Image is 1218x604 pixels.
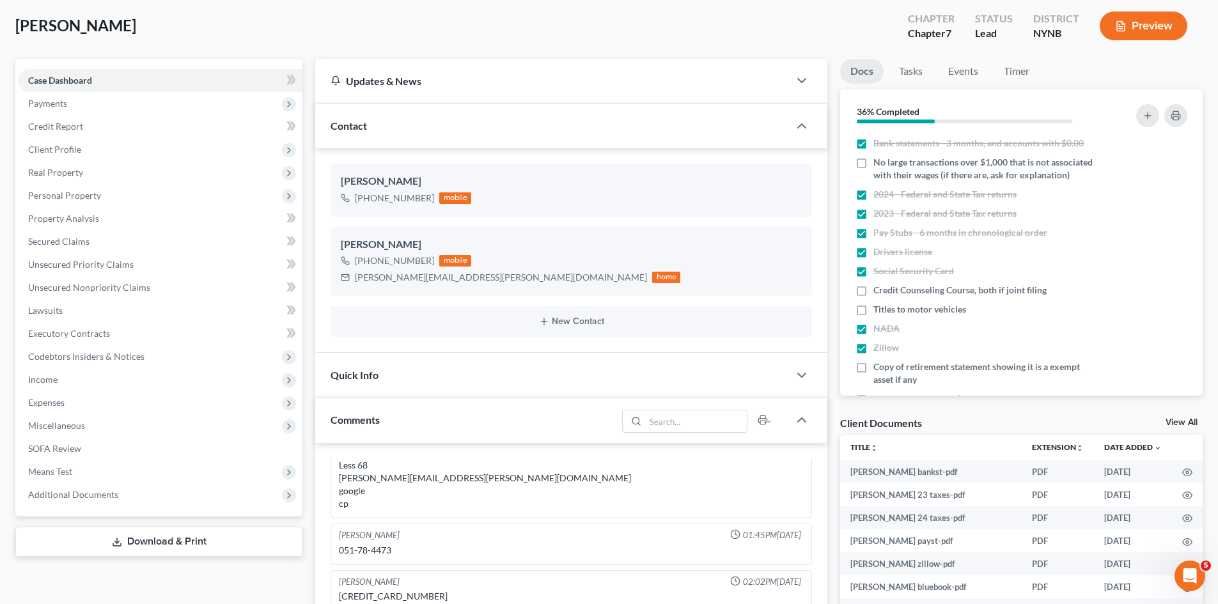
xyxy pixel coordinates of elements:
[339,544,804,557] div: 051-78-4473
[840,575,1022,598] td: [PERSON_NAME] bluebook-pdf
[743,529,801,541] span: 01:45PM[DATE]
[18,276,302,299] a: Unsecured Nonpriority Claims
[1022,529,1094,552] td: PDF
[1076,444,1084,452] i: unfold_more
[28,397,65,408] span: Expenses
[873,245,932,258] span: Drivers license
[1094,506,1172,529] td: [DATE]
[28,466,72,477] span: Means Test
[840,416,922,430] div: Client Documents
[873,341,899,354] span: Zillow
[646,410,747,432] input: Search...
[1175,561,1205,591] iframe: Intercom live chat
[341,237,802,252] div: [PERSON_NAME]
[873,392,1101,418] span: Additional Creditors (Medical, or Creditors not on Credit Report)
[28,167,83,178] span: Real Property
[28,443,81,454] span: SOFA Review
[1022,552,1094,575] td: PDF
[355,271,647,284] div: [PERSON_NAME][EMAIL_ADDRESS][PERSON_NAME][DOMAIN_NAME]
[850,442,878,452] a: Titleunfold_more
[873,137,1084,150] span: Bank statements - 3 months, and accounts with $0.00
[840,483,1022,506] td: [PERSON_NAME] 23 taxes-pdf
[28,213,99,224] span: Property Analysis
[1104,442,1162,452] a: Date Added expand_more
[339,433,804,510] div: 220-140 c keep v10l15 Less 68 [PERSON_NAME][EMAIL_ADDRESS][PERSON_NAME][DOMAIN_NAME] google cp
[873,265,954,277] span: Social Security Card
[873,207,1017,220] span: 2023 - Federal and State Tax returns
[840,552,1022,575] td: [PERSON_NAME] zillow-pdf
[873,303,966,316] span: Titles to motor vehicles
[28,305,63,316] span: Lawsuits
[873,322,900,335] span: NADA
[355,192,434,205] div: [PHONE_NUMBER]
[28,75,92,86] span: Case Dashboard
[28,489,118,500] span: Additional Documents
[1094,460,1172,483] td: [DATE]
[1094,529,1172,552] td: [DATE]
[946,27,951,39] span: 7
[28,236,90,247] span: Secured Claims
[331,120,367,132] span: Contact
[28,121,83,132] span: Credit Report
[331,74,774,88] div: Updates & News
[18,230,302,253] a: Secured Claims
[840,529,1022,552] td: [PERSON_NAME] payst-pdf
[28,144,81,155] span: Client Profile
[840,59,884,84] a: Docs
[975,12,1013,26] div: Status
[1094,552,1172,575] td: [DATE]
[873,360,1101,386] span: Copy of retirement statement showing it is a exempt asset if any
[908,26,955,41] div: Chapter
[339,529,400,541] div: [PERSON_NAME]
[439,255,471,267] div: mobile
[18,322,302,345] a: Executory Contracts
[1094,483,1172,506] td: [DATE]
[18,253,302,276] a: Unsecured Priority Claims
[331,414,380,426] span: Comments
[1154,444,1162,452] i: expand_more
[994,59,1040,84] a: Timer
[652,272,680,283] div: home
[28,351,144,362] span: Codebtors Insiders & Notices
[1094,575,1172,598] td: [DATE]
[18,207,302,230] a: Property Analysis
[873,284,1047,297] span: Credit Counseling Course, both if joint filing
[15,527,302,557] a: Download & Print
[870,444,878,452] i: unfold_more
[1022,506,1094,529] td: PDF
[28,190,101,201] span: Personal Property
[1032,442,1084,452] a: Extensionunfold_more
[1022,483,1094,506] td: PDF
[873,156,1101,182] span: No large transactions over $1,000 that is not associated with their wages (if there are, ask for ...
[28,420,85,431] span: Miscellaneous
[439,192,471,204] div: mobile
[743,576,801,588] span: 02:02PM[DATE]
[15,16,136,35] span: [PERSON_NAME]
[889,59,933,84] a: Tasks
[1166,418,1198,427] a: View All
[873,226,1047,239] span: Pay Stubs - 6 months in chronological order
[1022,460,1094,483] td: PDF
[938,59,988,84] a: Events
[28,374,58,385] span: Income
[28,259,134,270] span: Unsecured Priority Claims
[840,460,1022,483] td: [PERSON_NAME] bankst-pdf
[1033,26,1079,41] div: NYNB
[28,328,110,339] span: Executory Contracts
[975,26,1013,41] div: Lead
[873,188,1017,201] span: 2024 - Federal and State Tax returns
[840,506,1022,529] td: [PERSON_NAME] 24 taxes-pdf
[18,115,302,138] a: Credit Report
[1201,561,1211,571] span: 5
[28,282,150,293] span: Unsecured Nonpriority Claims
[18,299,302,322] a: Lawsuits
[1100,12,1187,40] button: Preview
[18,69,302,92] a: Case Dashboard
[339,576,400,588] div: [PERSON_NAME]
[341,174,802,189] div: [PERSON_NAME]
[1022,575,1094,598] td: PDF
[355,254,434,267] div: [PHONE_NUMBER]
[857,106,919,117] strong: 36% Completed
[1033,12,1079,26] div: District
[28,98,67,109] span: Payments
